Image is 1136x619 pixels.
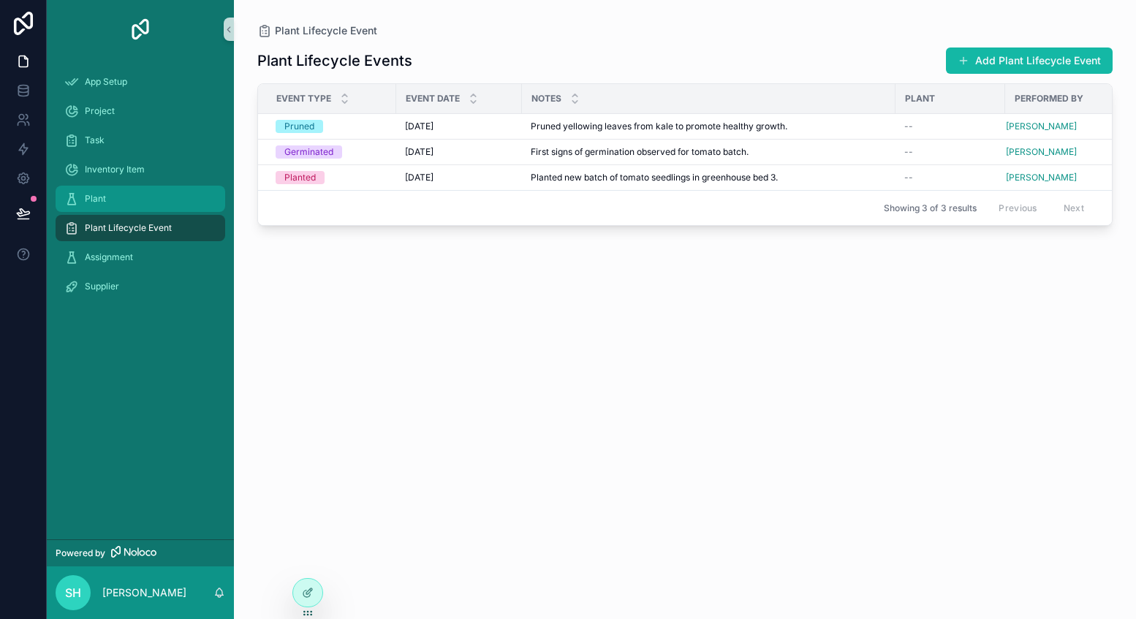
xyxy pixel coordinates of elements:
[275,23,377,38] span: Plant Lifecycle Event
[85,222,172,234] span: Plant Lifecycle Event
[257,50,412,71] h1: Plant Lifecycle Events
[56,215,225,241] a: Plant Lifecycle Event
[946,48,1113,74] button: Add Plant Lifecycle Event
[284,171,316,184] div: Planted
[904,146,913,158] span: --
[85,134,105,146] span: Task
[904,121,913,132] span: --
[284,145,333,159] div: Germinated
[85,164,145,175] span: Inventory Item
[56,127,225,153] a: Task
[1006,172,1077,183] a: [PERSON_NAME]
[1006,121,1077,132] a: [PERSON_NAME]
[56,156,225,183] a: Inventory Item
[531,121,887,132] a: Pruned yellowing leaves from kale to promote healthy growth.
[47,58,234,319] div: scrollable content
[531,146,887,158] a: First signs of germination observed for tomato batch.
[47,539,234,566] a: Powered by
[1006,146,1077,158] a: [PERSON_NAME]
[85,251,133,263] span: Assignment
[257,23,377,38] a: Plant Lifecycle Event
[56,547,105,559] span: Powered by
[129,18,152,41] img: App logo
[405,146,433,158] span: [DATE]
[56,273,225,300] a: Supplier
[904,121,996,132] a: --
[65,584,81,601] span: SH
[405,121,433,132] span: [DATE]
[284,120,314,133] div: Pruned
[85,281,119,292] span: Supplier
[56,186,225,212] a: Plant
[85,76,127,88] span: App Setup
[276,120,387,133] a: Pruned
[531,172,887,183] a: Planted new batch of tomato seedlings in greenhouse bed 3.
[406,93,460,105] span: Event Date
[905,93,935,105] span: Plant
[85,193,106,205] span: Plant
[904,172,913,183] span: --
[405,146,513,158] a: [DATE]
[884,202,977,214] span: Showing 3 of 3 results
[276,93,331,105] span: Event Type
[56,244,225,270] a: Assignment
[85,105,115,117] span: Project
[904,146,996,158] a: --
[56,69,225,95] a: App Setup
[56,98,225,124] a: Project
[276,145,387,159] a: Germinated
[405,172,433,183] span: [DATE]
[405,172,513,183] a: [DATE]
[531,172,778,183] span: Planted new batch of tomato seedlings in greenhouse bed 3.
[405,121,513,132] a: [DATE]
[904,172,996,183] a: --
[531,146,749,158] span: First signs of germination observed for tomato batch.
[531,121,787,132] span: Pruned yellowing leaves from kale to promote healthy growth.
[102,585,186,600] p: [PERSON_NAME]
[276,171,387,184] a: Planted
[1015,93,1083,105] span: Performed By
[531,93,561,105] span: Notes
